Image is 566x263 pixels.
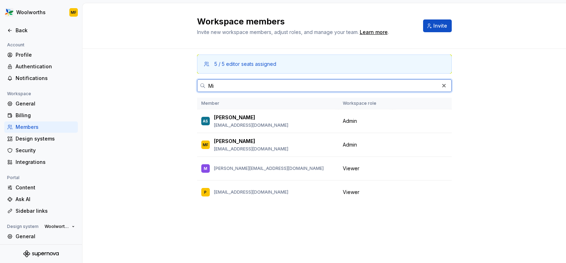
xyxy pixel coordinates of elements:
[203,141,208,148] div: MF
[214,146,288,152] p: [EMAIL_ADDRESS][DOMAIN_NAME]
[343,189,359,196] span: Viewer
[16,207,75,215] div: Sidebar links
[4,156,78,168] a: Integrations
[204,189,207,196] div: P
[4,173,22,182] div: Portal
[16,27,75,34] div: Back
[203,118,208,125] div: AS
[4,121,78,133] a: Members
[16,112,75,119] div: Billing
[4,242,78,254] a: Members
[45,224,69,229] span: Woolworths
[5,8,13,17] img: 551ca721-6c59-42a7-accd-e26345b0b9d6.png
[16,233,75,240] div: General
[423,19,452,32] button: Invite
[4,73,78,84] a: Notifications
[214,61,276,68] div: 5 / 5 editor seats assigned
[16,124,75,131] div: Members
[214,189,288,195] p: [EMAIL_ADDRESS][DOMAIN_NAME]
[214,166,324,171] p: [PERSON_NAME][EMAIL_ADDRESS][DOMAIN_NAME]
[197,16,415,27] h2: Workspace members
[4,98,78,109] a: General
[16,75,75,82] div: Notifications
[360,29,388,36] a: Learn more
[71,10,76,15] div: MF
[4,222,41,231] div: Design system
[197,29,359,35] span: Invite new workspace members, adjust roles, and manage your team.
[214,114,255,121] p: [PERSON_NAME]
[4,182,78,193] a: Content
[16,147,75,154] div: Security
[4,25,78,36] a: Back
[204,165,207,172] div: M
[343,118,357,125] span: Admin
[16,184,75,191] div: Content
[4,194,78,205] a: Ask AI
[1,5,81,20] button: WoolworthsMF
[16,63,75,70] div: Authentication
[16,159,75,166] div: Integrations
[4,90,34,98] div: Workspace
[197,98,339,109] th: Member
[4,110,78,121] a: Billing
[343,165,359,172] span: Viewer
[4,145,78,156] a: Security
[4,231,78,242] a: General
[16,196,75,203] div: Ask AI
[206,79,439,92] input: Search in workspace members...
[433,22,447,29] span: Invite
[214,122,288,128] p: [EMAIL_ADDRESS][DOMAIN_NAME]
[339,98,393,109] th: Workspace role
[359,30,389,35] span: .
[4,61,78,72] a: Authentication
[214,138,255,145] p: [PERSON_NAME]
[23,250,59,257] svg: Supernova Logo
[4,41,27,49] div: Account
[16,51,75,58] div: Profile
[4,205,78,217] a: Sidebar links
[16,135,75,142] div: Design systems
[4,133,78,144] a: Design systems
[4,49,78,61] a: Profile
[16,100,75,107] div: General
[16,9,46,16] div: Woolworths
[343,141,357,148] span: Admin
